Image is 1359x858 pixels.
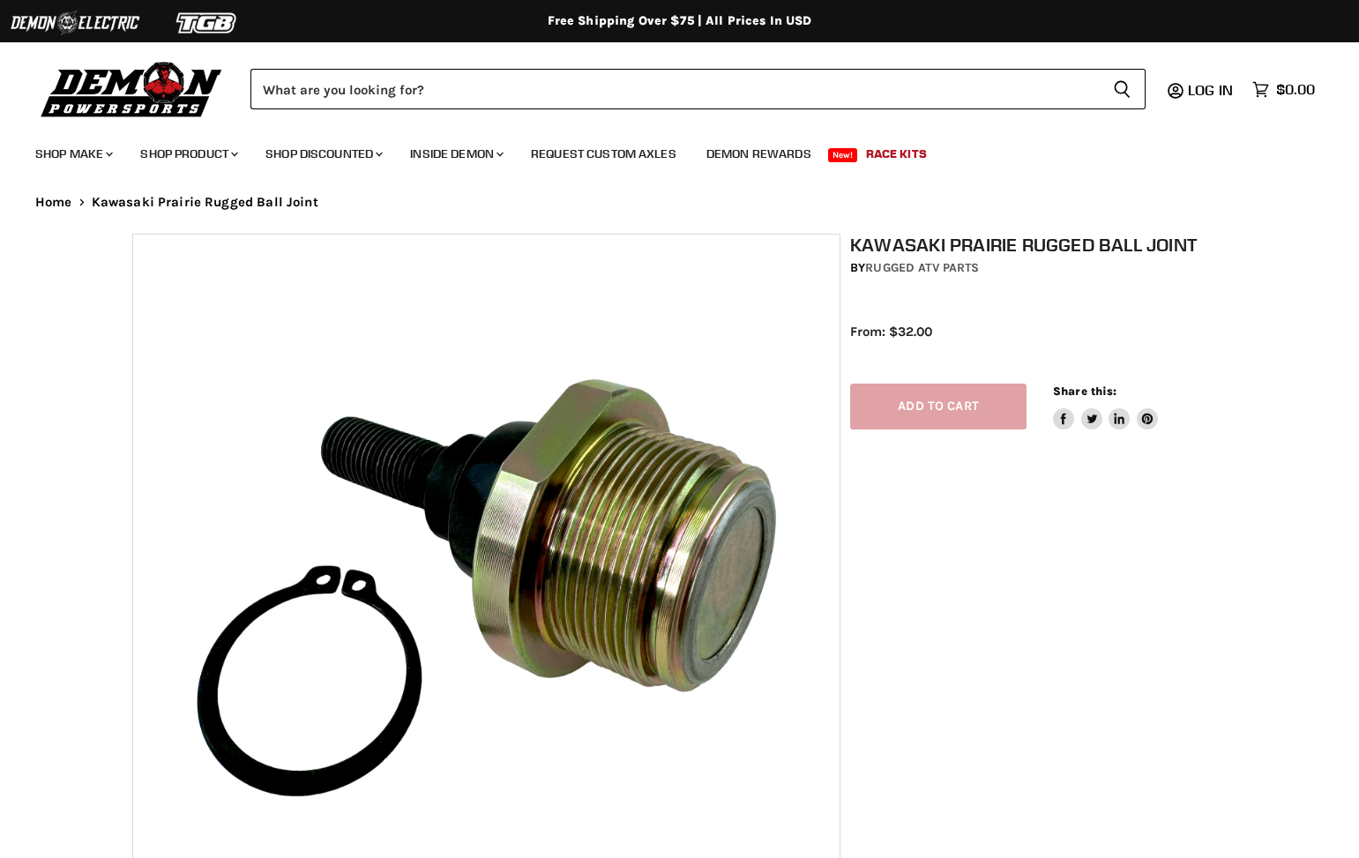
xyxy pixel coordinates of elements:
button: Search [1099,69,1146,109]
span: From: $32.00 [850,324,932,339]
div: by [850,258,1236,278]
span: Share this: [1053,384,1116,398]
input: Search [250,69,1099,109]
img: Demon Powersports [35,57,228,120]
a: Log in [1180,82,1243,98]
a: Request Custom Axles [518,136,690,172]
a: Rugged ATV Parts [865,260,979,275]
a: Shop Product [127,136,249,172]
aside: Share this: [1053,384,1158,430]
a: Shop Make [22,136,123,172]
img: Demon Electric Logo 2 [9,6,141,40]
form: Product [250,69,1146,109]
a: Home [35,195,72,210]
span: Log in [1188,81,1233,99]
img: TGB Logo 2 [141,6,273,40]
a: Demon Rewards [693,136,825,172]
a: Race Kits [853,136,940,172]
a: $0.00 [1243,77,1324,102]
a: Shop Discounted [252,136,393,172]
span: $0.00 [1276,81,1315,98]
a: Inside Demon [397,136,514,172]
ul: Main menu [22,129,1310,172]
span: Kawasaki Prairie Rugged Ball Joint [92,195,318,210]
h1: Kawasaki Prairie Rugged Ball Joint [850,234,1236,256]
span: New! [828,148,858,162]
